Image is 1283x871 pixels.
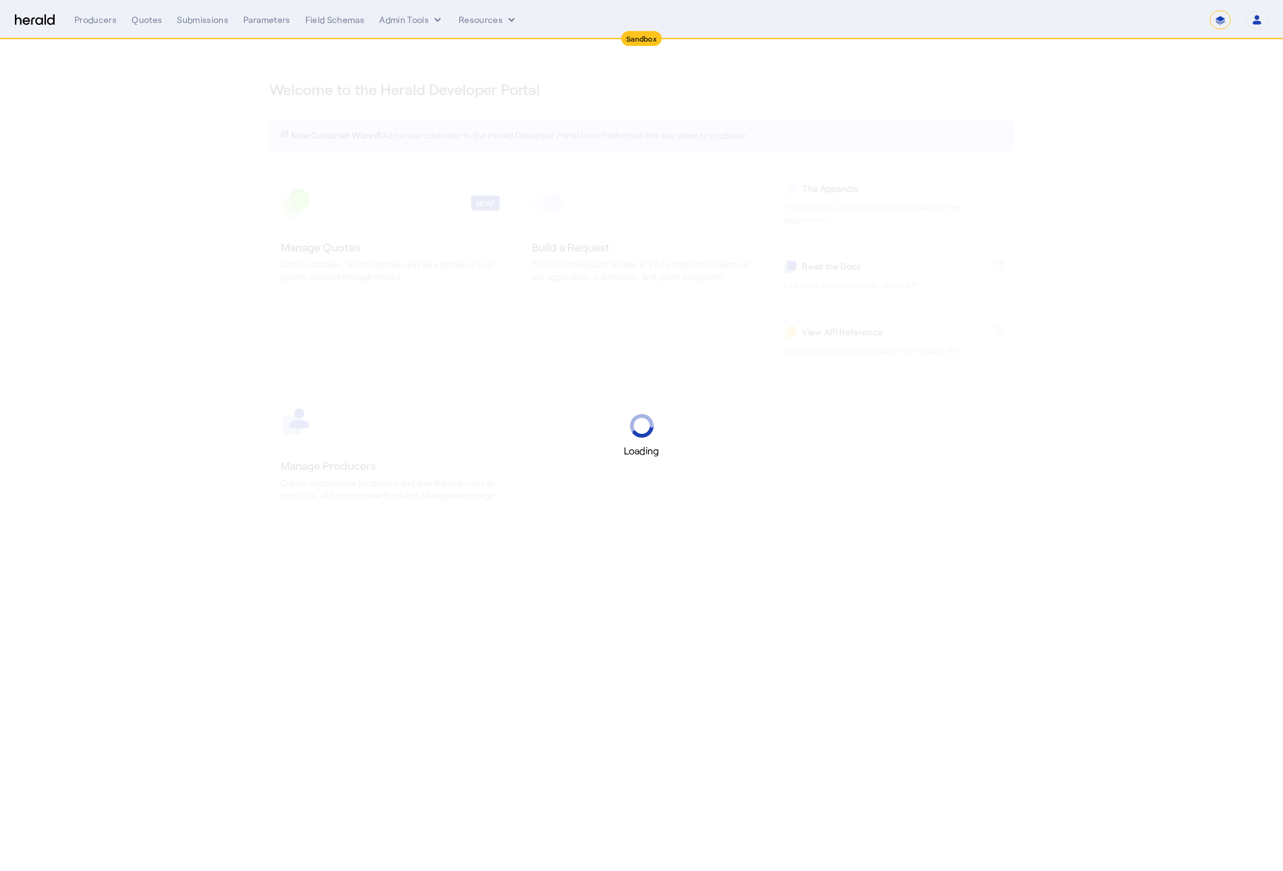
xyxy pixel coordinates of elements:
[15,14,55,26] img: Herald Logo
[459,14,518,26] button: Resources dropdown menu
[379,14,444,26] button: internal dropdown menu
[243,14,290,26] div: Parameters
[74,14,117,26] div: Producers
[621,31,662,46] div: Sandbox
[305,14,365,26] div: Field Schemas
[177,14,228,26] div: Submissions
[132,14,162,26] div: Quotes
